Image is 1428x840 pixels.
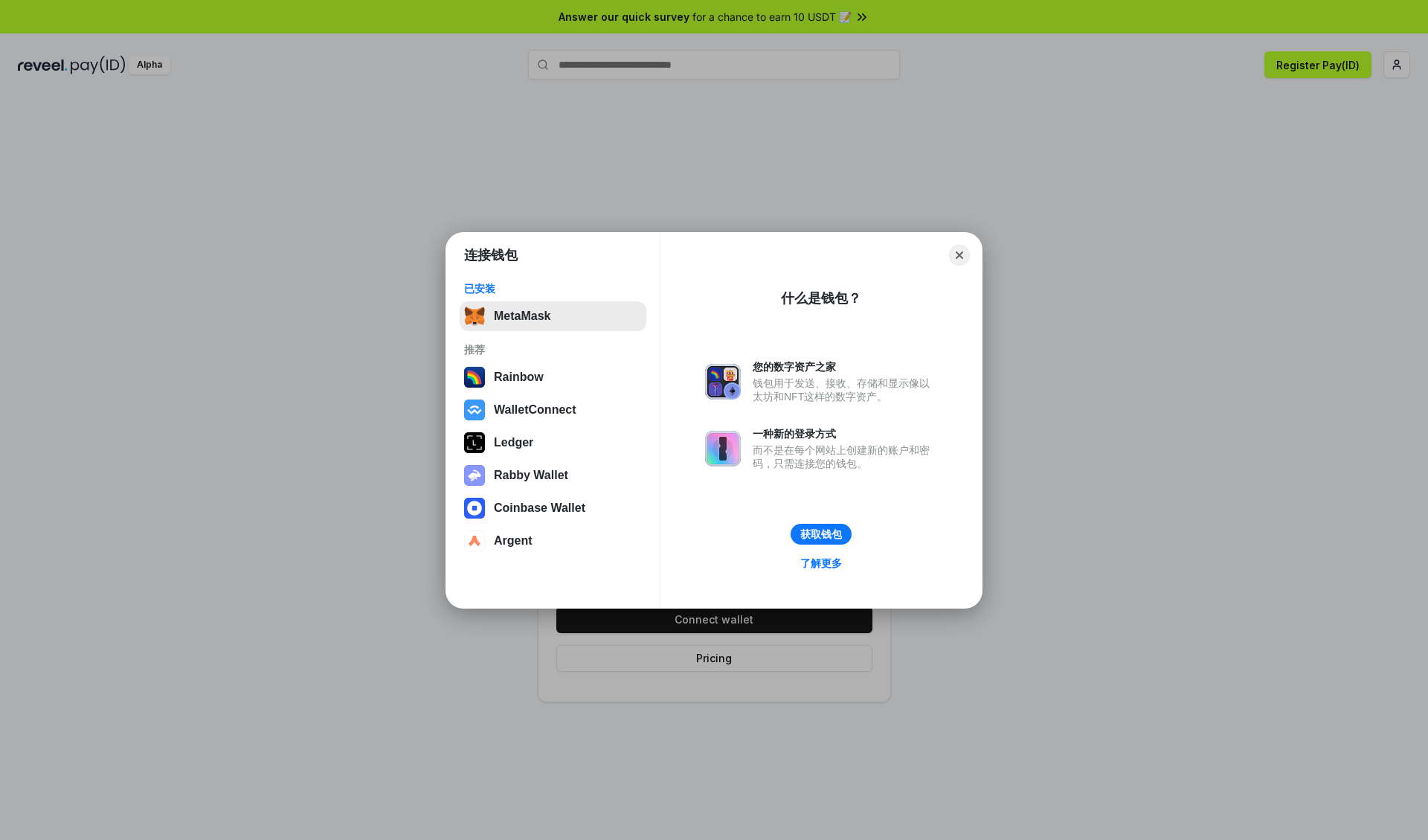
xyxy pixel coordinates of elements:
[464,282,642,295] div: 已安装
[800,557,842,570] div: 了解更多
[781,289,861,307] div: 什么是钱包？
[460,461,646,490] button: Rabby Wallet
[464,498,485,519] img: svg+xml,%3Csvg%20width%3D%2228%22%20height%3D%2228%22%20viewBox%3D%220%200%2028%2028%22%20fill%3D...
[494,501,585,515] div: Coinbase Wallet
[753,376,937,403] div: 钱包用于发送、接收、存储和显示像以太坊和NFT这样的数字资产。
[464,306,485,327] img: svg+xml,%3Csvg%20fill%3D%22none%22%20height%3D%2233%22%20viewBox%3D%220%200%2035%2033%22%20width%...
[791,524,852,545] button: 获取钱包
[494,436,533,449] div: Ledger
[464,400,485,420] img: svg+xml,%3Csvg%20width%3D%2228%22%20height%3D%2228%22%20viewBox%3D%220%200%2028%2028%22%20fill%3D...
[753,427,937,440] div: 一种新的登录方式
[494,371,544,384] div: Rainbow
[460,301,646,331] button: MetaMask
[464,530,485,551] img: svg+xml,%3Csvg%20width%3D%2228%22%20height%3D%2228%22%20viewBox%3D%220%200%2028%2028%22%20fill%3D...
[494,403,576,417] div: WalletConnect
[464,432,485,453] img: svg+xml,%3Csvg%20xmlns%3D%22http%3A%2F%2Fwww.w3.org%2F2000%2Fsvg%22%20width%3D%2228%22%20height%3...
[460,493,646,523] button: Coinbase Wallet
[460,526,646,556] button: Argent
[705,431,741,467] img: svg+xml,%3Csvg%20xmlns%3D%22http%3A%2F%2Fwww.w3.org%2F2000%2Fsvg%22%20fill%3D%22none%22%20viewBox...
[791,554,851,573] a: 了解更多
[460,395,646,425] button: WalletConnect
[705,364,741,400] img: svg+xml,%3Csvg%20xmlns%3D%22http%3A%2F%2Fwww.w3.org%2F2000%2Fsvg%22%20fill%3D%22none%22%20viewBox...
[800,528,842,541] div: 获取钱包
[494,469,568,482] div: Rabby Wallet
[949,245,970,266] button: Close
[494,310,550,323] div: MetaMask
[464,367,485,388] img: svg+xml,%3Csvg%20width%3D%22120%22%20height%3D%22120%22%20viewBox%3D%220%200%20120%20120%22%20fil...
[464,246,518,264] h1: 连接钱包
[464,465,485,486] img: svg+xml,%3Csvg%20xmlns%3D%22http%3A%2F%2Fwww.w3.org%2F2000%2Fsvg%22%20fill%3D%22none%22%20viewBox...
[753,443,937,470] div: 而不是在每个网站上创建新的账户和密码，只需连接您的钱包。
[464,343,642,356] div: 推荐
[494,534,533,548] div: Argent
[460,362,646,392] button: Rainbow
[460,428,646,458] button: Ledger
[753,360,937,373] div: 您的数字资产之家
